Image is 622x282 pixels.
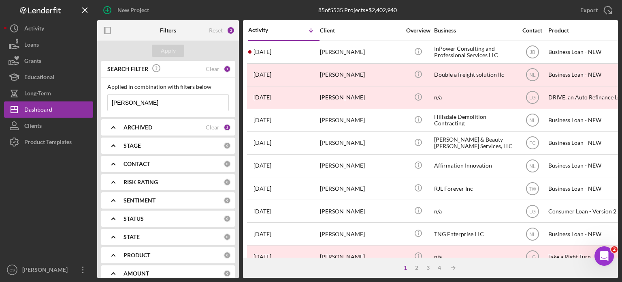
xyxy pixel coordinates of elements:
[24,134,72,152] div: Product Templates
[253,117,271,123] time: 2025-07-29 17:20
[411,265,422,271] div: 2
[434,110,515,131] div: Hillsdale Demolition Contracting
[529,254,535,260] text: LG
[434,223,515,245] div: TNG Enterprise LLC
[124,161,150,167] b: CONTACT
[206,66,219,72] div: Clear
[253,208,271,215] time: 2025-07-03 15:54
[24,20,44,39] div: Activity
[320,155,401,177] div: [PERSON_NAME]
[227,26,235,34] div: 3
[224,252,231,259] div: 0
[224,142,231,149] div: 0
[4,262,93,278] button: CS[PERSON_NAME]
[253,71,271,78] time: 2025-07-31 18:24
[529,140,536,146] text: FC
[320,246,401,267] div: [PERSON_NAME]
[320,64,401,86] div: [PERSON_NAME]
[24,118,42,136] div: Clients
[253,231,271,237] time: 2025-07-01 20:14
[4,69,93,85] button: Educational
[4,118,93,134] button: Clients
[320,200,401,222] div: [PERSON_NAME]
[580,2,598,18] div: Export
[124,179,158,185] b: RISK RATING
[224,233,231,241] div: 0
[224,270,231,277] div: 0
[320,223,401,245] div: [PERSON_NAME]
[253,185,271,192] time: 2025-07-21 19:36
[434,87,515,108] div: n/a
[434,178,515,199] div: RJL Forever Inc
[403,27,433,34] div: Overview
[253,140,271,146] time: 2025-07-28 18:32
[4,53,93,69] button: Grants
[253,94,271,101] time: 2025-07-29 18:36
[529,72,536,78] text: NL
[434,64,515,86] div: Double a freight solution llc
[152,45,184,57] button: Apply
[24,69,54,87] div: Educational
[24,37,39,55] div: Loans
[124,197,155,204] b: SENTIMENT
[320,87,401,108] div: [PERSON_NAME]
[124,142,141,149] b: STAGE
[434,132,515,154] div: [PERSON_NAME] & Beauty [PERSON_NAME] Services, LLC
[434,265,445,271] div: 4
[400,265,411,271] div: 1
[224,65,231,73] div: 1
[572,2,618,18] button: Export
[24,53,41,71] div: Grants
[320,178,401,199] div: [PERSON_NAME]
[24,85,51,103] div: Long-Term
[224,124,231,131] div: 2
[20,262,73,280] div: [PERSON_NAME]
[434,246,515,267] div: n/a
[160,27,176,34] b: Filters
[107,84,229,90] div: Applied in combination with filters below
[253,162,271,169] time: 2025-07-28 17:19
[4,101,93,118] a: Dashboard
[4,37,93,53] button: Loans
[320,132,401,154] div: [PERSON_NAME]
[320,110,401,131] div: [PERSON_NAME]
[253,254,271,260] time: 2025-06-23 15:44
[434,27,515,34] div: Business
[594,246,614,266] iframe: Intercom live chat
[4,20,93,37] button: Activity
[529,50,535,55] text: JB
[529,118,536,123] text: NL
[161,45,176,57] div: Apply
[434,155,515,177] div: Affirmation Innovation
[422,265,434,271] div: 3
[124,252,150,258] b: PRODUCT
[529,209,535,214] text: LG
[206,124,219,131] div: Clear
[224,197,231,204] div: 0
[248,27,284,33] div: Activity
[4,85,93,101] a: Long-Term
[9,268,15,272] text: CS
[4,134,93,150] button: Product Templates
[124,124,152,131] b: ARCHIVED
[529,163,536,169] text: NL
[117,2,149,18] div: New Project
[434,200,515,222] div: n/a
[24,101,52,120] div: Dashboard
[434,41,515,63] div: InPower Consulting and Professional Services LLC
[517,27,547,34] div: Contact
[320,27,401,34] div: Client
[107,66,148,72] b: SEARCH FILTER
[224,215,231,222] div: 0
[224,160,231,168] div: 0
[124,234,140,240] b: STATE
[124,270,149,277] b: AMOUNT
[529,95,535,101] text: LG
[528,186,536,192] text: TW
[253,49,271,55] time: 2025-08-13 16:17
